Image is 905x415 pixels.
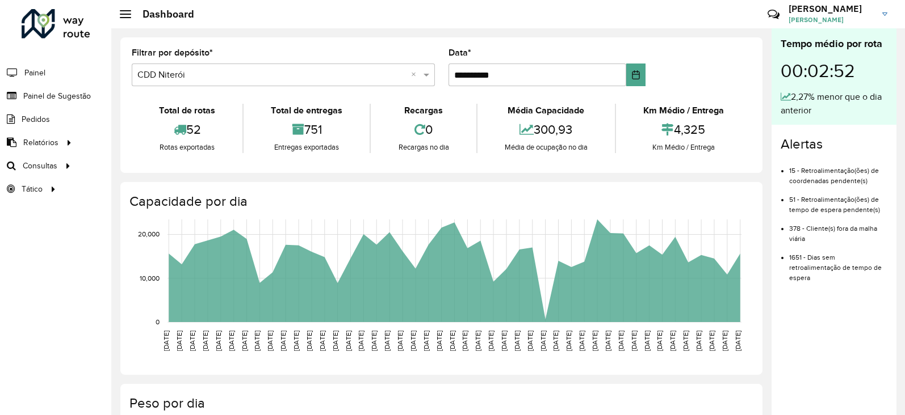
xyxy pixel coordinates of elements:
text: [DATE] [305,331,313,351]
h4: Peso por dia [129,395,751,412]
text: [DATE] [396,331,404,351]
text: [DATE] [241,331,248,351]
span: Pedidos [22,113,50,125]
div: Rotas exportadas [135,142,240,153]
text: [DATE] [228,331,235,351]
text: [DATE] [357,331,364,351]
text: [DATE] [188,331,196,351]
div: Média de ocupação no dia [480,142,612,153]
span: Tático [22,183,43,195]
div: Km Médio / Entrega [619,104,748,117]
text: [DATE] [215,331,222,351]
div: Recargas no dia [374,142,473,153]
h2: Dashboard [131,8,194,20]
text: [DATE] [591,331,598,351]
div: 300,93 [480,117,612,142]
text: [DATE] [370,331,378,351]
a: Contato Rápido [761,2,786,27]
span: Painel de Sugestão [23,90,91,102]
h4: Alertas [781,136,887,153]
text: [DATE] [202,331,209,351]
div: 4,325 [619,117,748,142]
text: [DATE] [656,331,663,351]
div: 52 [135,117,240,142]
li: 1651 - Dias sem retroalimentação de tempo de espera [789,244,887,283]
div: Total de rotas [135,104,240,117]
text: [DATE] [539,331,547,351]
text: [DATE] [708,331,715,351]
text: [DATE] [734,331,741,351]
text: [DATE] [500,331,508,351]
li: 51 - Retroalimentação(ões) de tempo de espera pendente(s) [789,186,887,215]
text: [DATE] [565,331,572,351]
div: 00:02:52 [781,52,887,90]
text: [DATE] [435,331,443,351]
label: Filtrar por depósito [132,46,213,60]
text: [DATE] [383,331,391,351]
text: [DATE] [279,331,287,351]
text: [DATE] [319,331,326,351]
text: [DATE] [721,331,728,351]
div: 751 [246,117,367,142]
text: [DATE] [643,331,651,351]
text: [DATE] [422,331,430,351]
text: [DATE] [617,331,625,351]
h3: [PERSON_NAME] [789,3,874,14]
div: Total de entregas [246,104,367,117]
text: [DATE] [253,331,261,351]
text: [DATE] [332,331,339,351]
span: Clear all [411,68,421,82]
div: Recargas [374,104,473,117]
li: 378 - Cliente(s) fora da malha viária [789,215,887,244]
label: Data [449,46,471,60]
text: [DATE] [604,331,611,351]
text: [DATE] [695,331,702,351]
text: [DATE] [345,331,352,351]
button: Choose Date [626,63,646,86]
h4: Capacidade por dia [129,193,751,210]
text: [DATE] [552,331,559,351]
text: 0 [156,318,160,325]
text: 20,000 [138,231,160,238]
text: [DATE] [292,331,300,351]
text: [DATE] [266,331,274,351]
div: Média Capacidade [480,104,612,117]
text: [DATE] [578,331,585,351]
span: Consultas [23,160,57,172]
div: 2,27% menor que o dia anterior [781,90,887,117]
span: Painel [24,67,45,79]
div: 0 [374,117,473,142]
text: [DATE] [461,331,468,351]
text: [DATE] [487,331,495,351]
div: Entregas exportadas [246,142,367,153]
text: [DATE] [513,331,521,351]
text: [DATE] [630,331,638,351]
text: [DATE] [669,331,676,351]
div: Km Médio / Entrega [619,142,748,153]
text: [DATE] [526,331,534,351]
text: [DATE] [474,331,481,351]
text: [DATE] [682,331,689,351]
text: [DATE] [175,331,183,351]
text: [DATE] [449,331,456,351]
span: Relatórios [23,137,58,149]
li: 15 - Retroalimentação(ões) de coordenadas pendente(s) [789,157,887,186]
text: [DATE] [162,331,170,351]
span: [PERSON_NAME] [789,15,874,25]
text: 10,000 [140,274,160,282]
text: [DATE] [409,331,417,351]
div: Tempo médio por rota [781,36,887,52]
